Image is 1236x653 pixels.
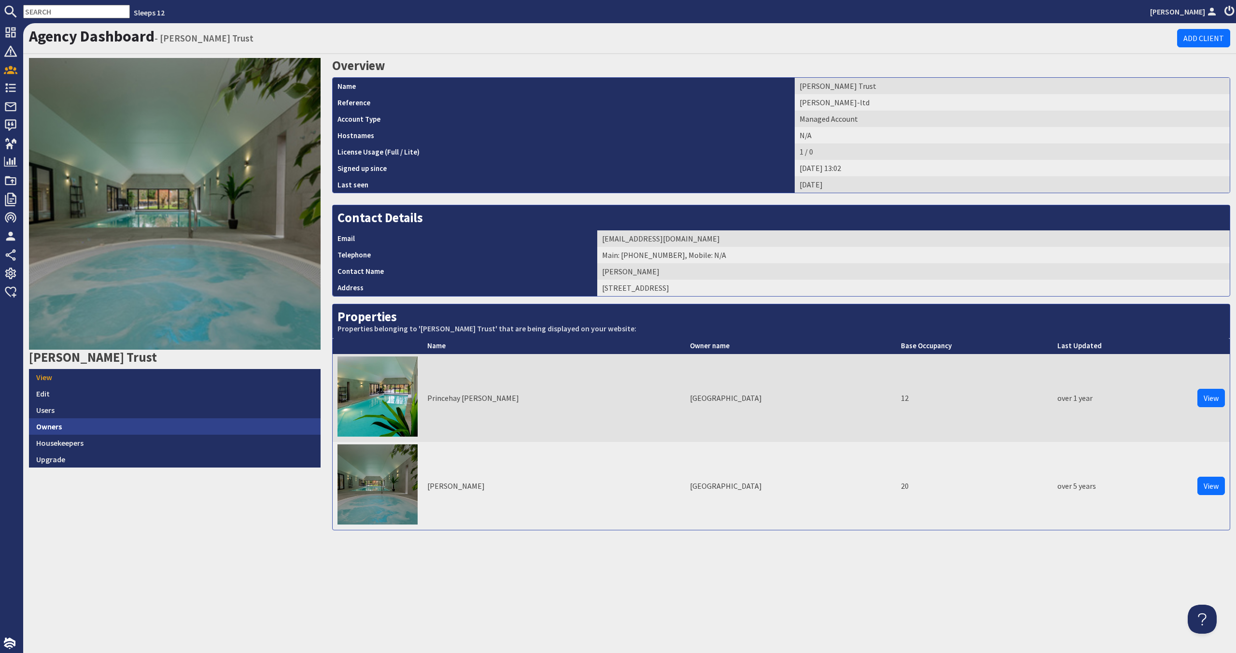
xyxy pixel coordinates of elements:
td: Main: [PHONE_NUMBER], Mobile: N/A [597,247,1230,263]
td: Managed Account [795,111,1230,127]
td: 1 / 0 [795,143,1230,160]
a: over 1 year [1057,393,1093,403]
a: [GEOGRAPHIC_DATA] [690,481,762,491]
th: Hostnames [333,127,795,143]
a: [PERSON_NAME] [427,481,485,491]
th: Reference [333,94,795,111]
small: - [PERSON_NAME] Trust [154,32,253,44]
td: [EMAIL_ADDRESS][DOMAIN_NAME] [597,230,1230,247]
a: Princehay [PERSON_NAME] [427,393,519,403]
a: Owners [29,418,321,435]
a: View [1197,389,1225,407]
th: Email [333,230,597,247]
td: [DATE] 13:02 [795,160,1230,176]
a: Agency Dashboard [29,27,154,46]
a: View [1197,477,1225,495]
a: [GEOGRAPHIC_DATA] [690,393,762,403]
h2: Contact Details [333,205,1230,230]
iframe: Toggle Customer Support [1188,605,1217,634]
a: Upgrade [29,451,321,468]
td: N/A [795,127,1230,143]
a: Edit [29,385,321,402]
a: View [29,369,321,385]
a: 20 [901,481,909,491]
small: Properties belonging to '[PERSON_NAME] Trust' that are being displayed on your website: [337,324,1225,333]
h2: [PERSON_NAME] Trust [29,350,321,365]
th: License Usage (Full / Lite) [333,143,795,160]
th: Last seen [333,176,795,193]
th: Account Type [333,111,795,127]
th: Telephone [333,247,597,263]
a: Add Client [1177,29,1230,47]
th: Address [333,280,597,296]
th: Last Updated [1053,338,1193,354]
a: Housekeepers [29,435,321,451]
th: Signed up since [333,160,795,176]
th: Contact Name [333,263,597,280]
td: [STREET_ADDRESS] [597,280,1230,296]
img: Kingshay Barton's icon [337,444,418,525]
input: SEARCH [23,5,130,18]
td: [PERSON_NAME] Trust [795,78,1230,94]
img: staytech_i_w-64f4e8e9ee0a9c174fd5317b4b171b261742d2d393467e5bdba4413f4f884c10.svg [4,638,15,649]
h2: Properties [333,304,1230,339]
th: Base Occupancy [896,338,1053,354]
a: Users [29,402,321,418]
a: 12 [901,393,909,403]
td: [DATE] [795,176,1230,193]
img: AH Warren Trust's icon [29,58,321,350]
td: [PERSON_NAME]-ltd [795,94,1230,111]
a: [PERSON_NAME] [1150,6,1219,17]
th: Name [333,78,795,94]
a: Sleeps 12 [134,8,165,17]
th: Name [422,338,685,354]
h2: Overview [332,58,1230,73]
th: Owner name [685,338,897,354]
td: [PERSON_NAME] [597,263,1230,280]
a: over 5 years [1057,481,1096,491]
img: Princehay Barton's icon [337,356,418,437]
